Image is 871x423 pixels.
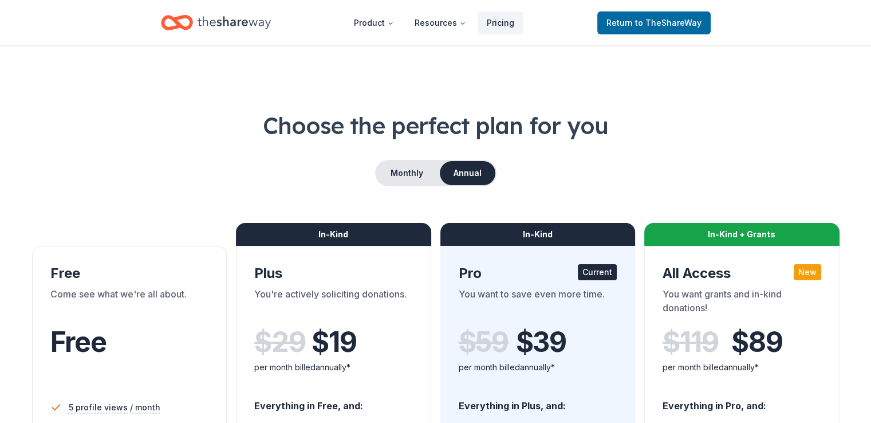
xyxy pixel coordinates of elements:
[794,264,821,280] div: New
[459,287,617,319] div: You want to save even more time.
[254,361,413,374] div: per month billed annually*
[345,9,523,36] nav: Main
[440,223,636,246] div: In-Kind
[254,389,413,413] div: Everything in Free, and:
[27,109,844,142] h1: Choose the perfect plan for you
[663,264,821,283] div: All Access
[312,326,356,358] span: $ 19
[345,11,403,34] button: Product
[459,264,617,283] div: Pro
[50,287,209,319] div: Come see what we're all about.
[663,361,821,374] div: per month billed annually*
[161,9,271,36] a: Home
[663,287,821,319] div: You want grants and in-kind donations!
[597,11,711,34] a: Returnto TheShareWay
[459,389,617,413] div: Everything in Plus, and:
[254,287,413,319] div: You're actively soliciting donations.
[644,223,840,246] div: In-Kind + Grants
[478,11,523,34] a: Pricing
[405,11,475,34] button: Resources
[578,264,617,280] div: Current
[440,161,495,185] button: Annual
[376,161,438,185] button: Monthly
[731,326,782,358] span: $ 89
[69,401,160,414] span: 5 profile views / month
[254,264,413,283] div: Plus
[516,326,566,358] span: $ 39
[663,389,821,413] div: Everything in Pro, and:
[635,18,701,28] span: to TheShareWay
[236,223,431,246] div: In-Kind
[50,325,107,359] span: Free
[606,16,701,30] span: Return
[459,361,617,374] div: per month billed annually*
[50,264,209,283] div: Free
